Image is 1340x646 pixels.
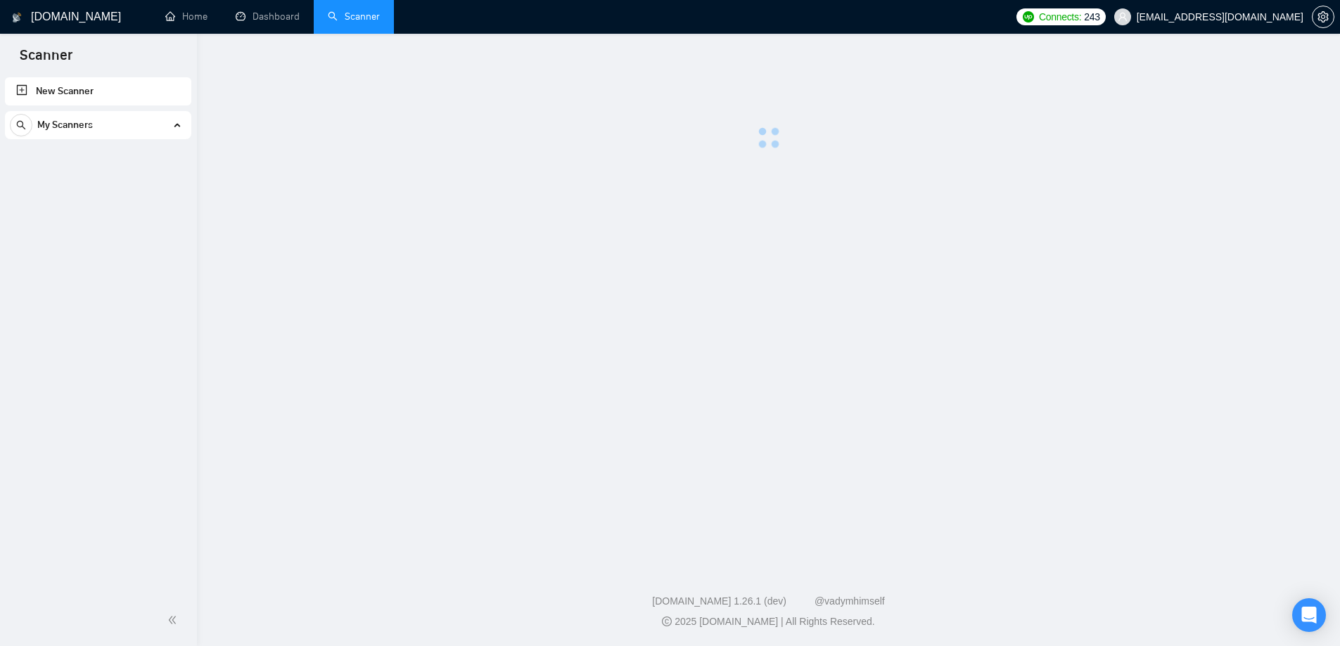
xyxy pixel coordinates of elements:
[8,45,84,75] span: Scanner
[5,111,191,145] li: My Scanners
[1023,11,1034,22] img: upwork-logo.png
[1312,11,1334,22] a: setting
[652,595,786,607] a: [DOMAIN_NAME] 1.26.1 (dev)
[5,77,191,105] li: New Scanner
[328,11,380,22] a: searchScanner
[1313,11,1334,22] span: setting
[1039,9,1081,25] span: Connects:
[12,6,22,29] img: logo
[1118,12,1128,22] span: user
[167,613,181,627] span: double-left
[165,11,208,22] a: homeHome
[662,616,672,626] span: copyright
[37,111,93,139] span: My Scanners
[10,114,32,136] button: search
[11,120,32,130] span: search
[1084,9,1099,25] span: 243
[16,77,180,105] a: New Scanner
[1312,6,1334,28] button: setting
[236,11,300,22] a: dashboardDashboard
[1292,598,1326,632] div: Open Intercom Messenger
[815,595,885,607] a: @vadymhimself
[208,614,1329,629] div: 2025 [DOMAIN_NAME] | All Rights Reserved.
